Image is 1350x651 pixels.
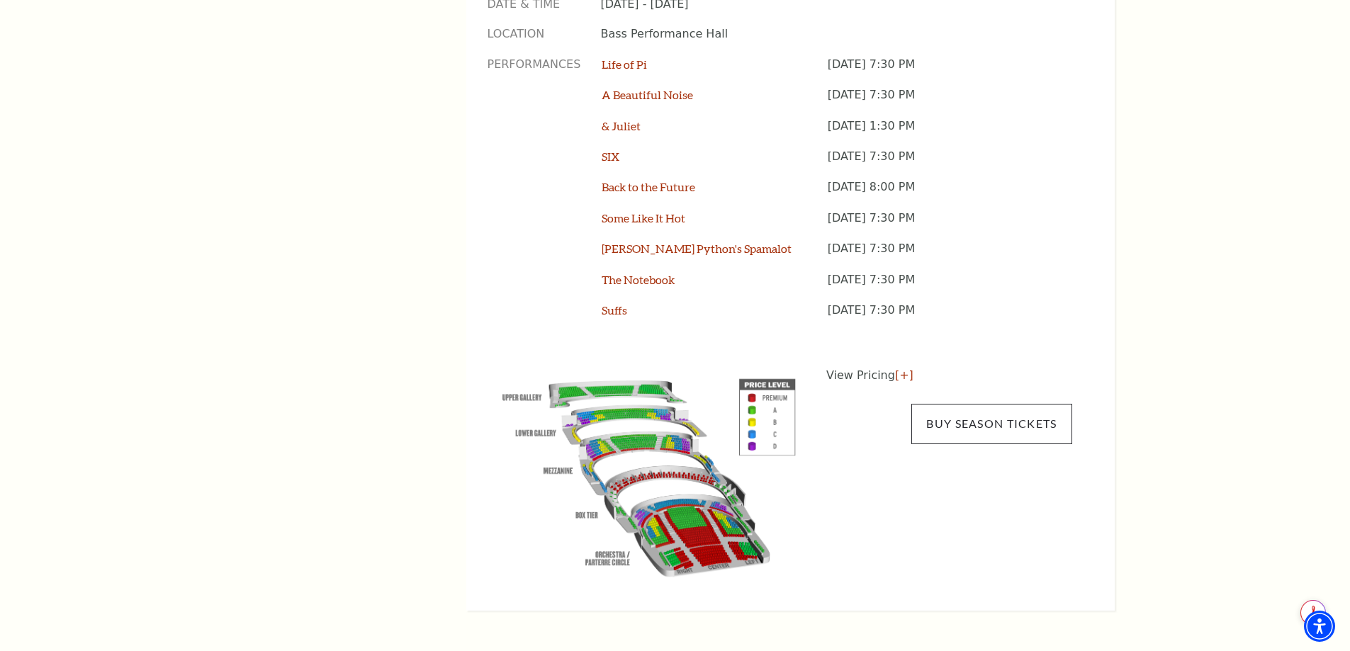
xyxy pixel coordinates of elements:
[828,179,1072,210] p: [DATE] 8:00 PM
[602,88,693,101] a: A Beautiful Noise
[602,211,685,225] a: Some Like It Hot
[488,57,581,334] p: Performances
[602,119,641,132] a: & Juliet
[828,272,1072,302] p: [DATE] 7:30 PM
[488,26,580,42] p: Location
[1304,611,1335,642] div: Accessibility Menu
[895,368,913,382] a: [+]
[828,241,1072,271] p: [DATE] 7:30 PM
[488,367,811,582] img: View Pricing
[826,367,1072,384] p: View Pricing
[911,404,1071,443] a: Buy Season Tickets
[602,273,675,286] a: The Notebook
[828,210,1072,241] p: [DATE] 7:30 PM
[828,57,1072,87] p: [DATE] 7:30 PM
[602,57,647,71] a: Life of Pi
[602,303,627,317] a: Suffs
[602,242,792,255] a: [PERSON_NAME] Python's Spamalot
[601,26,1072,42] p: Bass Performance Hall
[828,149,1072,179] p: [DATE] 7:30 PM
[602,180,695,193] a: Back to the Future
[828,118,1072,149] p: [DATE] 1:30 PM
[828,302,1072,333] p: [DATE] 7:30 PM
[828,87,1072,118] p: [DATE] 7:30 PM
[602,149,619,163] a: SIX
